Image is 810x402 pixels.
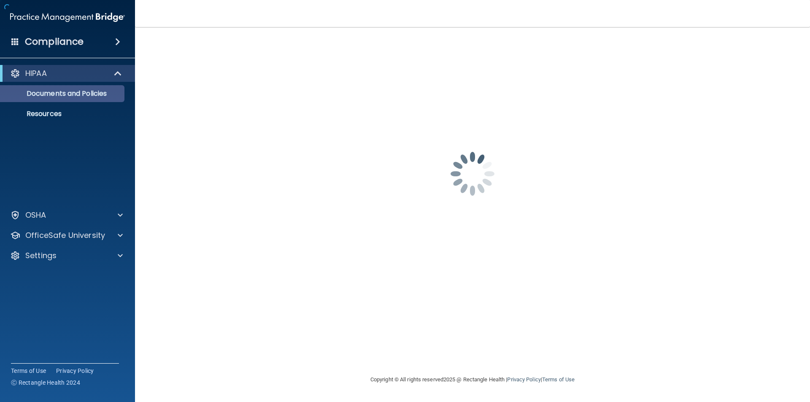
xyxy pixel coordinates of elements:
[10,9,125,26] img: PMB logo
[25,230,105,240] p: OfficeSafe University
[11,378,80,387] span: Ⓒ Rectangle Health 2024
[56,367,94,375] a: Privacy Policy
[25,251,57,261] p: Settings
[542,376,575,383] a: Terms of Use
[11,367,46,375] a: Terms of Use
[5,89,121,98] p: Documents and Policies
[507,376,540,383] a: Privacy Policy
[664,342,800,376] iframe: Drift Widget Chat Controller
[25,210,46,220] p: OSHA
[10,210,123,220] a: OSHA
[430,132,515,216] img: spinner.e123f6fc.gif
[25,68,47,78] p: HIPAA
[10,230,123,240] a: OfficeSafe University
[319,366,626,393] div: Copyright © All rights reserved 2025 @ Rectangle Health | |
[5,110,121,118] p: Resources
[10,251,123,261] a: Settings
[10,68,122,78] a: HIPAA
[25,36,84,48] h4: Compliance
